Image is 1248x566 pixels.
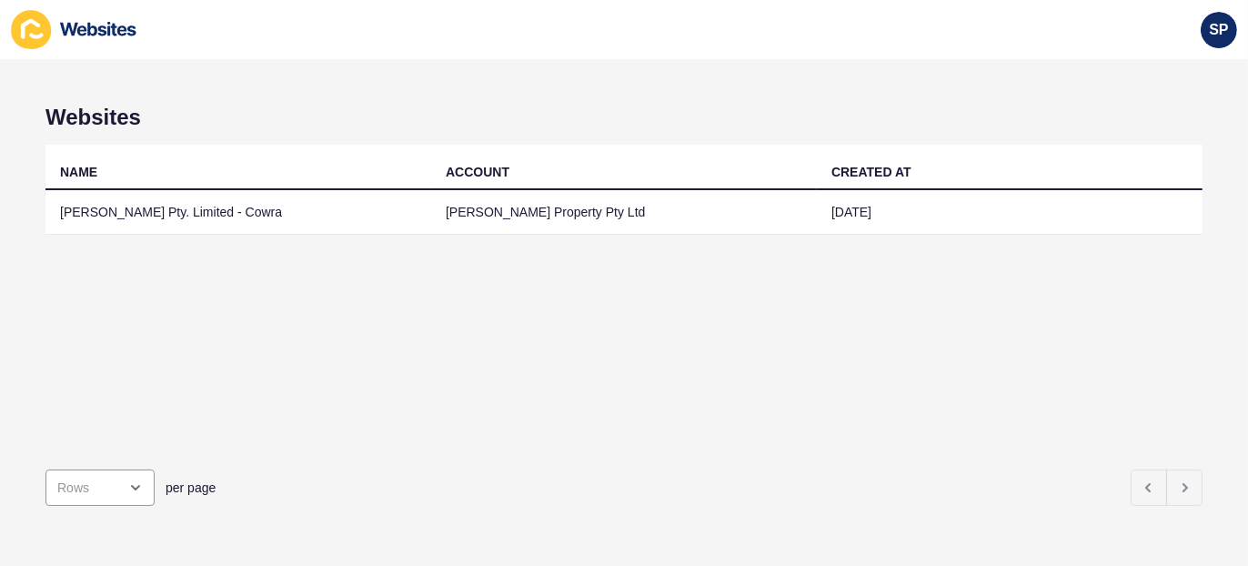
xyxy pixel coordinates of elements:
td: [PERSON_NAME] Property Pty Ltd [431,190,817,235]
span: SP [1209,21,1228,39]
div: open menu [45,470,155,506]
h1: Websites [45,105,1203,130]
td: [DATE] [817,190,1203,235]
div: CREATED AT [831,163,911,181]
div: ACCOUNT [446,163,509,181]
div: NAME [60,163,97,181]
td: [PERSON_NAME] Pty. Limited - Cowra [45,190,431,235]
span: per page [166,479,216,497]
